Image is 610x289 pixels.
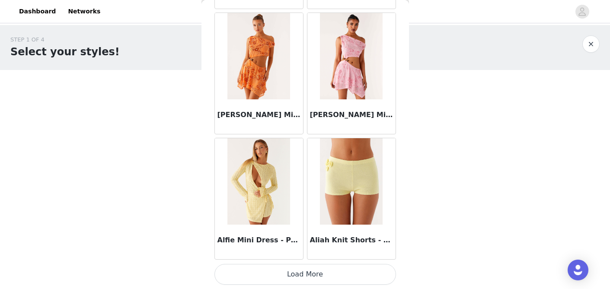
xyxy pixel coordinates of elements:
img: Aletta Sequin Mini Dress - Pink [320,13,383,99]
h3: Alfie Mini Dress - Pastel Yellow [217,235,300,245]
h3: Aliah Knit Shorts - Yellow [310,235,393,245]
div: Open Intercom Messenger [568,260,588,280]
button: Load More [214,264,396,285]
div: avatar [578,5,586,19]
h1: Select your styles! [10,44,120,60]
img: Alfie Mini Dress - Pastel Yellow [227,138,290,225]
h3: [PERSON_NAME] Mini Dress - Pink [310,110,393,120]
a: Dashboard [14,2,61,21]
img: Aliah Knit Shorts - Yellow [320,138,383,225]
a: Networks [63,2,105,21]
div: STEP 1 OF 4 [10,35,120,44]
h3: [PERSON_NAME] Mini Dress - Orange [217,110,300,120]
img: Aletta Sequin Mini Dress - Orange [227,13,290,99]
